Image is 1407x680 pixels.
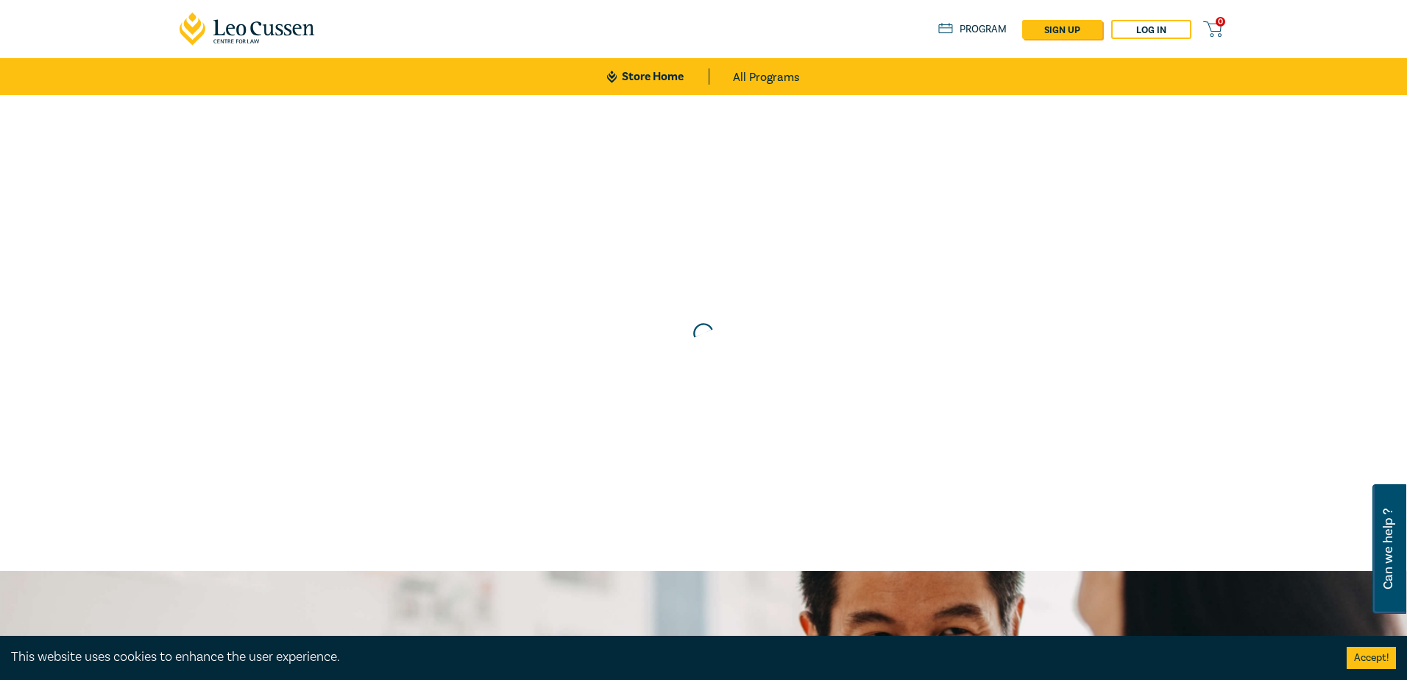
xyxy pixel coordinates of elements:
[1111,20,1191,39] a: Log in
[938,21,1007,38] a: Program
[11,648,1325,667] div: This website uses cookies to enhance the user experience.
[1216,17,1225,26] span: 0
[607,68,709,85] a: Store Home
[1381,493,1395,605] span: Can we help ?
[1022,20,1102,39] a: sign up
[733,58,800,95] a: All Programs
[1347,647,1396,669] button: Accept cookies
